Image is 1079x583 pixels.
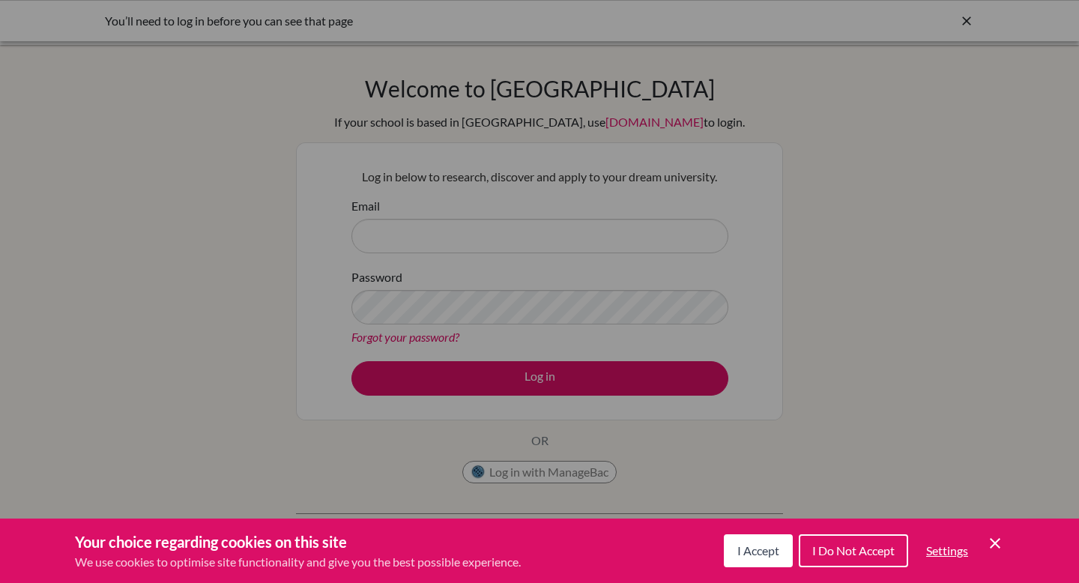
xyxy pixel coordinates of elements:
span: I Do Not Accept [812,543,895,558]
button: I Do Not Accept [799,534,908,567]
button: Settings [914,536,980,566]
h3: Your choice regarding cookies on this site [75,531,521,553]
p: We use cookies to optimise site functionality and give you the best possible experience. [75,553,521,571]
span: Settings [926,543,968,558]
button: Save and close [986,534,1004,552]
button: I Accept [724,534,793,567]
span: I Accept [737,543,779,558]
